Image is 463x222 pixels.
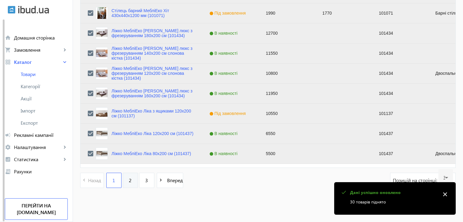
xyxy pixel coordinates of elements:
span: 1 [112,177,115,184]
div: 10550 [259,104,315,123]
button: Вперед [157,173,183,188]
div: 1770 [315,3,372,23]
span: В наявності [209,71,239,76]
a: Ліжко МебліЕко [PERSON_NAME] люкс з фрезеруванням 180х200 см (101434) [111,28,195,38]
span: Акції [21,95,68,102]
span: Замовлення [14,47,62,53]
span: Експорт [21,120,68,126]
span: В наявності [209,51,239,56]
div: 101434 [372,64,428,83]
a: Ліжко МебліЕко [PERSON_NAME] люкс з фрезеруванням 140х200 см слонова кістка (101434) [111,46,195,61]
a: Ліжко МебліЕко Ліка 80х200 см (101437) [111,151,191,156]
span: Категорії [21,83,68,89]
mat-icon: shopping_cart [5,47,11,53]
span: В наявності [209,151,239,156]
a: Стілець барний МебліЕко Хіт 430х440х1200 мм (101071) [111,8,195,18]
span: 2 [129,177,132,184]
mat-icon: keyboard_arrow_right [62,144,68,150]
span: Імпорт [21,108,68,114]
span: Під замовлення [209,11,247,16]
div: 101434 [372,84,428,103]
div: 5500 [259,144,315,164]
span: Під замовлення [209,111,247,116]
div: 11950 [259,84,315,103]
span: Каталог [14,59,62,65]
mat-icon: settings [5,144,11,150]
span: Товари [21,71,68,77]
img: ibud.svg [8,6,15,14]
div: 6550 [259,124,315,144]
mat-icon: check [340,189,348,196]
mat-icon: keyboard_arrow_right [62,156,68,162]
mat-icon: navigate_next [157,176,165,184]
span: 3 [145,177,148,184]
div: 10800 [259,64,315,83]
p: Дані успішно оновлено [350,189,437,196]
span: В наявності [209,131,239,136]
div: 101434 [372,43,428,63]
a: Ліжко МебліЕко Ліка з ящиками 120х200 см (101137) [111,109,195,118]
div: 12700 [259,23,315,43]
div: 101071 [372,3,428,23]
mat-icon: home [5,35,11,41]
a: Ліжко МебліЕко Ліка 120х200 см (101437) [111,131,194,136]
mat-icon: keyboard_arrow_right [62,59,68,65]
div: 11550 [259,43,315,63]
span: В наявності [209,91,239,96]
span: Рекламні кампанії [14,132,68,138]
div: 101137 [372,104,428,123]
span: Рахунки [14,168,68,175]
mat-icon: close [441,190,450,199]
span: Позицій на сторінці: [393,177,438,184]
mat-icon: keyboard_arrow_right [62,47,68,53]
p: 30 товарів піднято [350,199,437,205]
img: ibud_text.svg [18,6,49,14]
a: Перейти на [DOMAIN_NAME] [5,198,68,220]
mat-icon: grid_view [5,59,11,65]
a: Ліжко МебліЕко [PERSON_NAME] люкс з фрезеруванням 160х200 см (101434) [111,88,195,98]
div: 101437 [372,124,428,144]
mat-icon: analytics [5,156,11,162]
div: 101437 [372,144,428,164]
span: Вперед [165,177,183,184]
mat-icon: receipt_long [5,168,11,175]
span: Статистика [14,156,62,162]
span: Домашня сторінка [14,35,68,41]
a: Ліжко МебліЕко [PERSON_NAME] люкс з фрезеруванням 120х200 см слонова кістка (101434) [111,66,195,81]
div: 1990 [259,3,315,23]
div: 101434 [372,23,428,43]
span: В наявності [209,31,239,36]
span: Налаштування [14,144,62,150]
mat-icon: campaign [5,132,11,138]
